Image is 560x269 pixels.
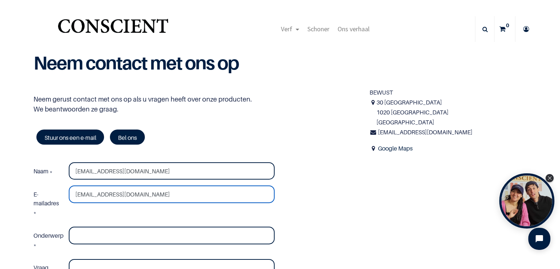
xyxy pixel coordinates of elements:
[338,25,370,33] font: Ons verhaal
[377,118,435,126] font: [GEOGRAPHIC_DATA]
[36,130,104,145] a: Stuur ons een e-mail
[33,95,252,103] font: Neem gerust contact met ons op als u vragen heeft over onze producten.
[33,167,49,175] font: Naam
[370,89,393,96] font: BEWUST
[377,99,442,106] font: 30 [GEOGRAPHIC_DATA]
[378,145,413,152] a: Google Maps
[33,105,118,113] font: We beantwoorden ze graag.
[33,191,59,207] font: E-mailadres
[370,144,377,153] span: Adres
[277,16,303,42] a: Verf
[33,52,239,74] font: Neem contact met ons op
[118,134,137,141] font: Bel ons
[370,98,377,107] i: Adres
[307,25,329,33] font: Schoner
[281,25,292,33] font: Verf
[370,127,377,137] i: E-mail
[499,173,554,229] div: Open Tolstoy
[56,15,170,44] a: Logo van Conscient
[377,109,449,116] font: 1020 [GEOGRAPHIC_DATA]
[56,15,170,44] img: Bewust
[495,16,515,42] a: 0
[546,174,554,182] div: Close Tolstoy widget
[499,173,554,229] div: Tolstoy bubble widget
[522,222,557,256] iframe: Tidio Chat
[506,22,510,28] font: 0
[378,128,473,136] font: [EMAIL_ADDRESS][DOMAIN_NAME]
[110,130,145,145] a: Bel ons
[33,232,64,239] font: Onderwerp
[44,134,96,141] font: Stuur ons een e-mail
[499,173,554,229] div: Open Tolstoy widget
